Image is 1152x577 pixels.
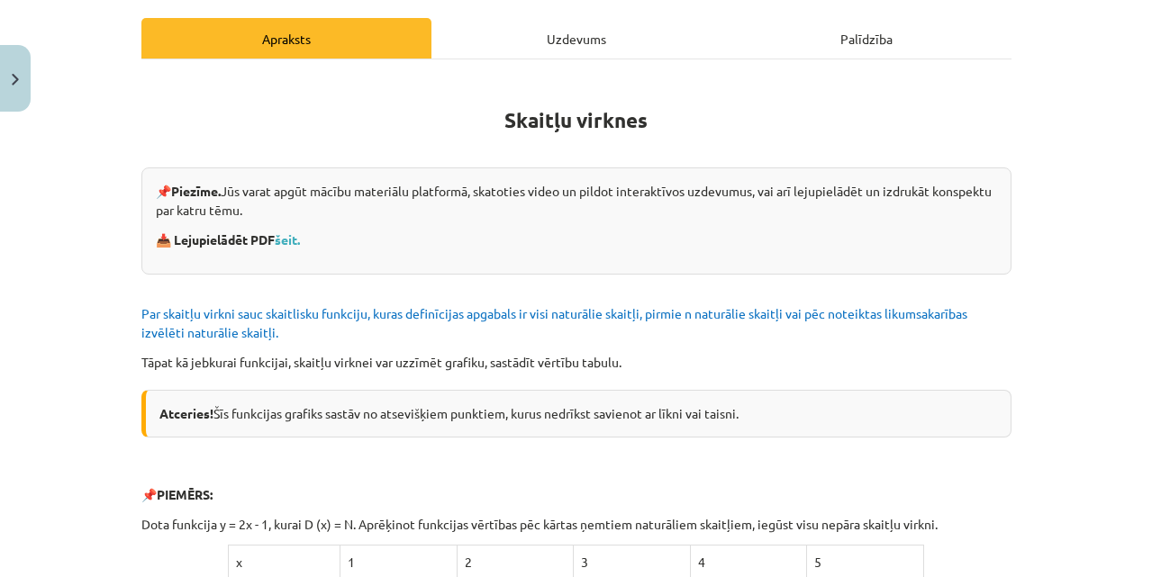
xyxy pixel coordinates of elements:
[141,353,1011,372] p: Tāpat kā jebkurai funkcijai, skaitļu virknei var uzzīmēt grafiku, sastādīt vērtību tabulu.
[465,553,566,572] p: 2
[275,231,300,248] a: šeit.
[171,183,221,199] strong: Piezīme.
[141,485,1011,504] p: 📌
[504,107,648,133] b: Skaitļu virknes
[159,405,213,421] b: Atceries!
[141,390,1011,437] div: Šīs funkcijas grafiks sastāv no atsevišķiem punktiem, kurus nedrīkst savienot ar līkni vai taisni.
[814,553,916,572] p: 5
[348,553,449,572] p: 1
[156,182,997,220] p: 📌 Jūs varat apgūt mācību materiālu platformā, skatoties video un pildot interaktīvos uzdevumus, v...
[12,74,19,86] img: icon-close-lesson-0947bae3869378f0d4975bcd49f059093ad1ed9edebbc8119c70593378902aed.svg
[141,18,431,59] div: Apraksts
[157,486,213,502] b: PIEMĒRS:
[431,18,721,59] div: Uzdevums
[156,231,303,248] strong: 📥 Lejupielādēt PDF
[141,515,1011,534] p: Dota funkcija y = 2x - 1, kurai D (x) = N. Aprēķinot funkcijas vērtības pēc kārtas ņemtiem naturā...
[236,553,332,572] p: x
[698,553,799,572] p: 4
[141,305,967,340] span: Par skaitļu virkni sauc skaitlisku funkciju, kuras definīcijas apgabals ir visi naturālie skaitļi...
[721,18,1011,59] div: Palīdzība
[581,553,682,572] p: 3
